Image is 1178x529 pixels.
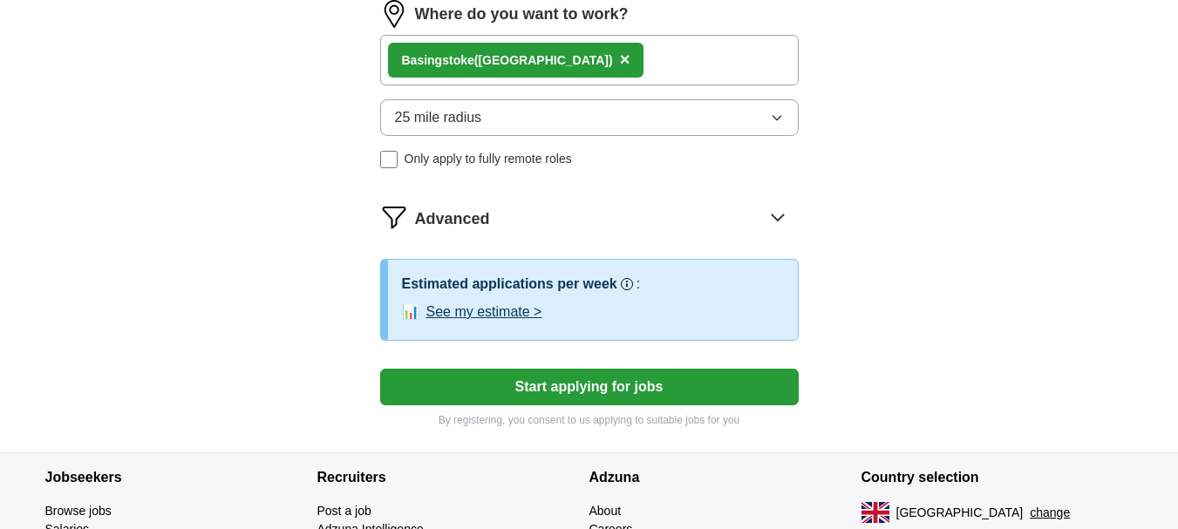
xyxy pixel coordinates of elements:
img: filter [380,203,408,231]
span: 📊 [402,302,419,322]
a: Post a job [317,504,371,518]
h4: Country selection [861,453,1134,502]
span: ([GEOGRAPHIC_DATA]) [474,53,613,67]
span: 25 mile radius [395,107,482,128]
button: × [620,47,630,73]
a: Browse jobs [45,504,112,518]
input: Only apply to fully remote roles [380,151,398,168]
img: UK flag [861,502,889,523]
button: 25 mile radius [380,99,799,136]
div: stoke [402,51,613,70]
strong: Basing [402,53,443,67]
button: change [1030,504,1070,522]
span: × [620,50,630,69]
button: Start applying for jobs [380,369,799,405]
label: Where do you want to work? [415,3,629,26]
span: Only apply to fully remote roles [405,150,572,168]
button: See my estimate > [426,302,542,322]
h3: : [637,274,640,295]
span: [GEOGRAPHIC_DATA] [896,504,1024,522]
a: About [589,504,622,518]
p: By registering, you consent to us applying to suitable jobs for you [380,412,799,428]
h3: Estimated applications per week [402,274,617,295]
span: Advanced [415,207,490,231]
